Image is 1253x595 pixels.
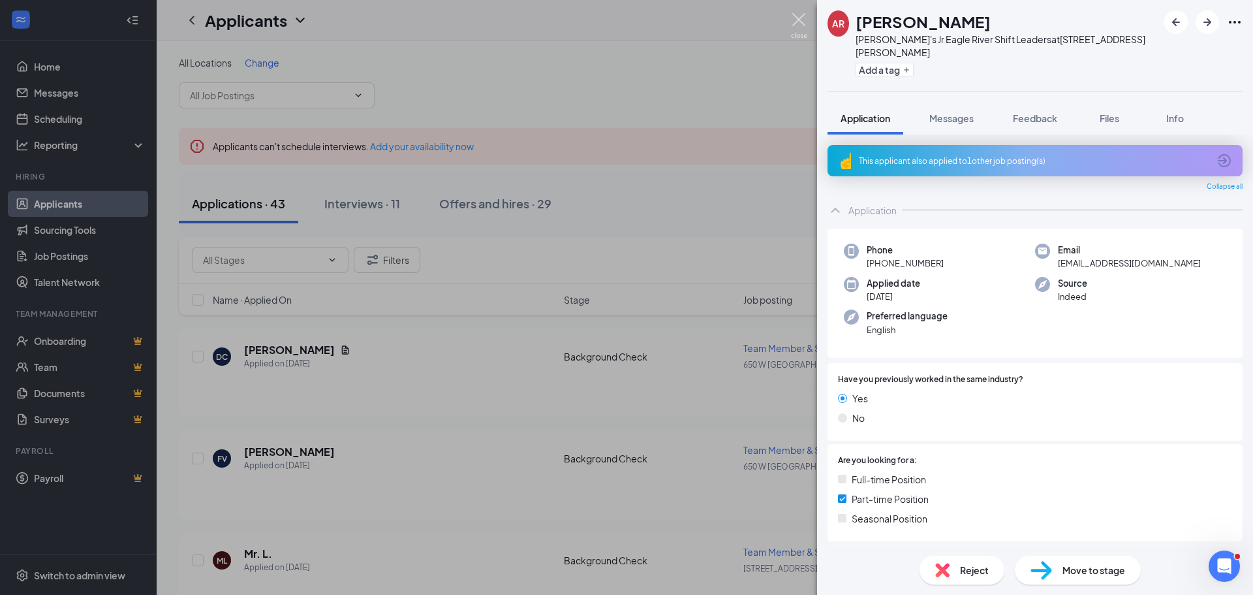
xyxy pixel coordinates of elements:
[867,244,944,257] span: Phone
[903,66,910,74] svg: Plus
[838,374,1023,386] span: Have you previously worked in the same industry?
[1166,112,1184,124] span: Info
[856,10,991,33] h1: [PERSON_NAME]
[1013,112,1057,124] span: Feedback
[856,63,914,76] button: PlusAdd a tag
[852,492,929,506] span: Part-time Position
[832,17,844,30] div: AR
[1216,153,1232,169] svg: ArrowCircle
[1199,14,1215,30] svg: ArrowRight
[929,112,974,124] span: Messages
[867,290,920,303] span: [DATE]
[852,411,865,425] span: No
[852,511,927,526] span: Seasonal Position
[1058,290,1087,303] span: Indeed
[1062,563,1125,577] span: Move to stage
[841,112,890,124] span: Application
[867,257,944,270] span: [PHONE_NUMBER]
[1207,182,1243,192] span: Collapse all
[828,202,843,218] svg: ChevronUp
[1058,277,1087,290] span: Source
[867,310,948,323] span: Preferred language
[867,277,920,290] span: Applied date
[852,391,868,406] span: Yes
[1058,257,1201,270] span: [EMAIL_ADDRESS][DOMAIN_NAME]
[960,563,989,577] span: Reject
[856,33,1158,59] div: [PERSON_NAME]'s Jr Eagle River Shift Leaders at [STREET_ADDRESS][PERSON_NAME]
[1227,14,1243,30] svg: Ellipses
[1209,551,1240,582] iframe: Intercom live chat
[1164,10,1188,34] button: ArrowLeftNew
[1100,112,1119,124] span: Files
[1058,244,1201,257] span: Email
[1196,10,1219,34] button: ArrowRight
[867,323,948,336] span: English
[848,204,897,217] div: Application
[838,455,917,467] span: Are you looking for a:
[1168,14,1184,30] svg: ArrowLeftNew
[852,472,926,487] span: Full-time Position
[859,155,1209,167] div: This applicant also applied to 1 other job posting(s)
